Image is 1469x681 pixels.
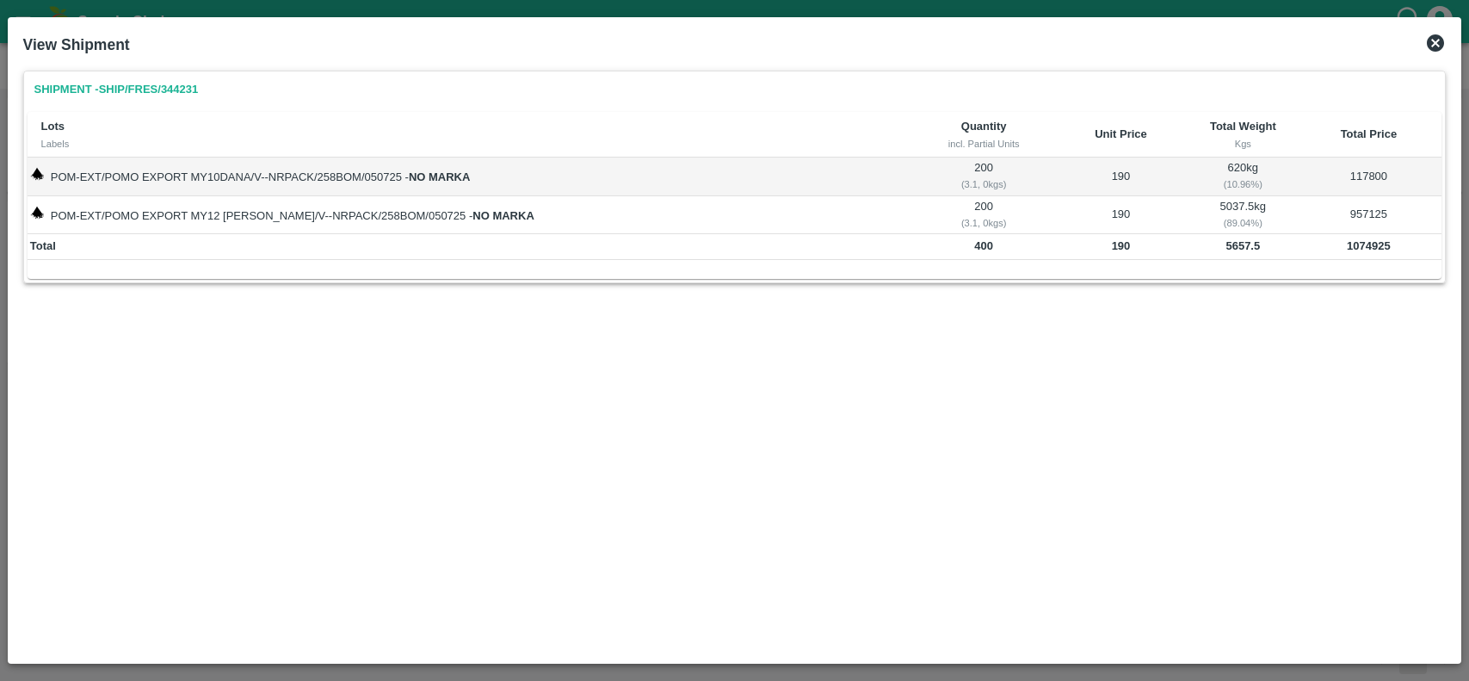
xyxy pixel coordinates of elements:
[30,206,44,220] img: weight
[1052,158,1191,195] td: 190
[919,176,1049,192] div: ( 3.1, 0 kgs)
[1193,215,1293,231] div: ( 89.04 %)
[1193,176,1293,192] div: ( 10.96 %)
[930,136,1038,152] div: incl. Partial Units
[917,158,1052,195] td: 200
[1190,196,1295,234] td: 5037.5 kg
[1190,158,1295,195] td: 620 kg
[28,75,206,105] a: Shipment -SHIP/FRES/344231
[1295,196,1441,234] td: 957125
[472,209,534,222] strong: NO MARKA
[30,167,44,181] img: weight
[1341,127,1398,140] b: Total Price
[30,239,56,252] b: Total
[1347,239,1391,252] b: 1074925
[919,215,1049,231] div: ( 3.1, 0 kgs)
[1210,120,1276,133] b: Total Weight
[409,170,471,183] strong: NO MARKA
[28,158,917,195] td: POM-EXT/POMO EXPORT MY10DANA/V--NRPACK/258BOM/050725 -
[1295,158,1441,195] td: 117800
[28,196,917,234] td: POM-EXT/POMO EXPORT MY12 [PERSON_NAME]/V--NRPACK/258BOM/050725 -
[1095,127,1147,140] b: Unit Price
[41,120,65,133] b: Lots
[961,120,1007,133] b: Quantity
[1052,196,1191,234] td: 190
[1112,239,1131,252] b: 190
[23,36,130,53] b: View Shipment
[1204,136,1281,152] div: Kgs
[41,136,903,152] div: Labels
[1225,239,1260,252] b: 5657.5
[917,196,1052,234] td: 200
[974,239,993,252] b: 400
